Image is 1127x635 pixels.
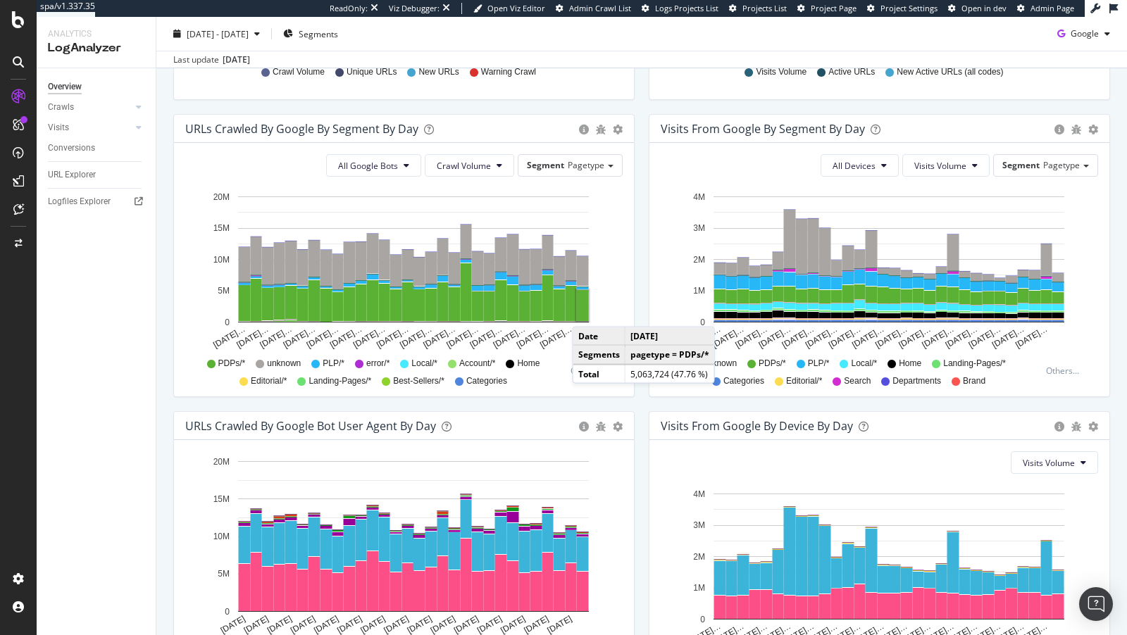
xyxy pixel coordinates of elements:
div: bug [596,125,606,134]
span: Google [1071,27,1099,39]
span: Projects List [742,3,787,13]
span: All Google Bots [338,160,398,172]
span: Active URLs [828,66,875,78]
span: Editorial/* [251,375,287,387]
text: 1M [693,583,705,593]
div: Visits [48,120,69,135]
span: Landing-Pages/* [943,358,1006,370]
span: Home [517,358,540,370]
text: 10M [213,532,230,541]
div: bug [596,422,606,432]
span: Editorial/* [786,375,822,387]
span: Account/* [459,358,495,370]
a: Project Page [797,3,857,14]
td: Segments [573,345,625,364]
a: Logfiles Explorer [48,194,146,209]
span: Open in dev [961,3,1007,13]
a: Open in dev [948,3,1007,14]
span: Project Settings [880,3,938,13]
span: Local/* [411,358,437,370]
div: Crawls [48,100,74,115]
text: 0 [225,607,230,617]
div: URLs Crawled by Google bot User Agent By Day [185,419,436,433]
div: [DATE] [223,54,250,66]
span: Warning Crawl [481,66,536,78]
a: URL Explorer [48,168,146,182]
span: Categories [723,375,764,387]
span: Segment [1002,159,1040,171]
svg: A chart. [661,188,1099,351]
span: PLP/* [808,358,830,370]
button: Visits Volume [1011,451,1098,474]
button: All Devices [821,154,899,177]
div: gear [613,125,623,134]
span: [DATE] - [DATE] [187,27,249,39]
div: circle-info [1054,125,1064,134]
button: Google [1052,23,1116,45]
td: Date [573,327,625,346]
span: error/* [366,358,390,370]
span: Brand [963,375,985,387]
text: 15M [213,223,230,233]
text: 20M [213,457,230,467]
div: Last update [173,54,250,66]
text: 5M [218,286,230,296]
span: Logs Projects List [655,3,718,13]
div: URL Explorer [48,168,96,182]
div: URLs Crawled by Google By Segment By Day [185,122,418,136]
text: 4M [693,192,705,202]
span: Segment [527,159,564,171]
text: 15M [213,494,230,504]
a: Logs Projects List [642,3,718,14]
div: circle-info [579,422,589,432]
span: Crawl Volume [273,66,325,78]
a: Projects List [729,3,787,14]
span: Search [844,375,871,387]
span: Segments [299,27,338,39]
td: pagetype = PDPs/* [625,345,714,364]
span: All Devices [833,160,876,172]
text: 10M [213,255,230,265]
text: 0 [225,317,230,327]
span: Project Page [811,3,857,13]
div: Overview [48,80,82,94]
span: Visits Volume [1023,457,1075,469]
span: Landing-Pages/* [309,375,371,387]
button: Crawl Volume [425,154,514,177]
div: Analytics [48,28,144,40]
a: Open Viz Editor [473,3,545,14]
a: Admin Crawl List [556,3,631,14]
td: [DATE] [625,327,714,346]
text: 2M [693,552,705,562]
span: Departments [892,375,941,387]
span: Best-Sellers/* [393,375,444,387]
div: Others... [571,365,610,377]
span: Crawl Volume [437,160,491,172]
text: 0 [700,615,705,624]
a: Conversions [48,141,146,156]
a: Crawls [48,100,132,115]
span: Local/* [851,358,877,370]
span: PDPs/* [759,358,786,370]
a: Visits [48,120,132,135]
span: Unique URLs [347,66,397,78]
span: Pagetype [1043,159,1080,171]
span: Pagetype [568,159,604,171]
text: 4M [693,489,705,499]
a: Project Settings [867,3,938,14]
td: Total [573,364,625,382]
text: 5M [218,570,230,579]
span: unknown [703,358,737,370]
div: gear [613,422,623,432]
button: Segments [278,23,344,45]
text: 3M [693,520,705,530]
span: New Active URLs (all codes) [897,66,1003,78]
div: gear [1088,125,1098,134]
div: Viz Debugger: [389,3,440,14]
text: 20M [213,192,230,202]
div: LogAnalyzer [48,40,144,56]
span: Visits Volume [756,66,807,78]
div: circle-info [1054,422,1064,432]
div: gear [1088,422,1098,432]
